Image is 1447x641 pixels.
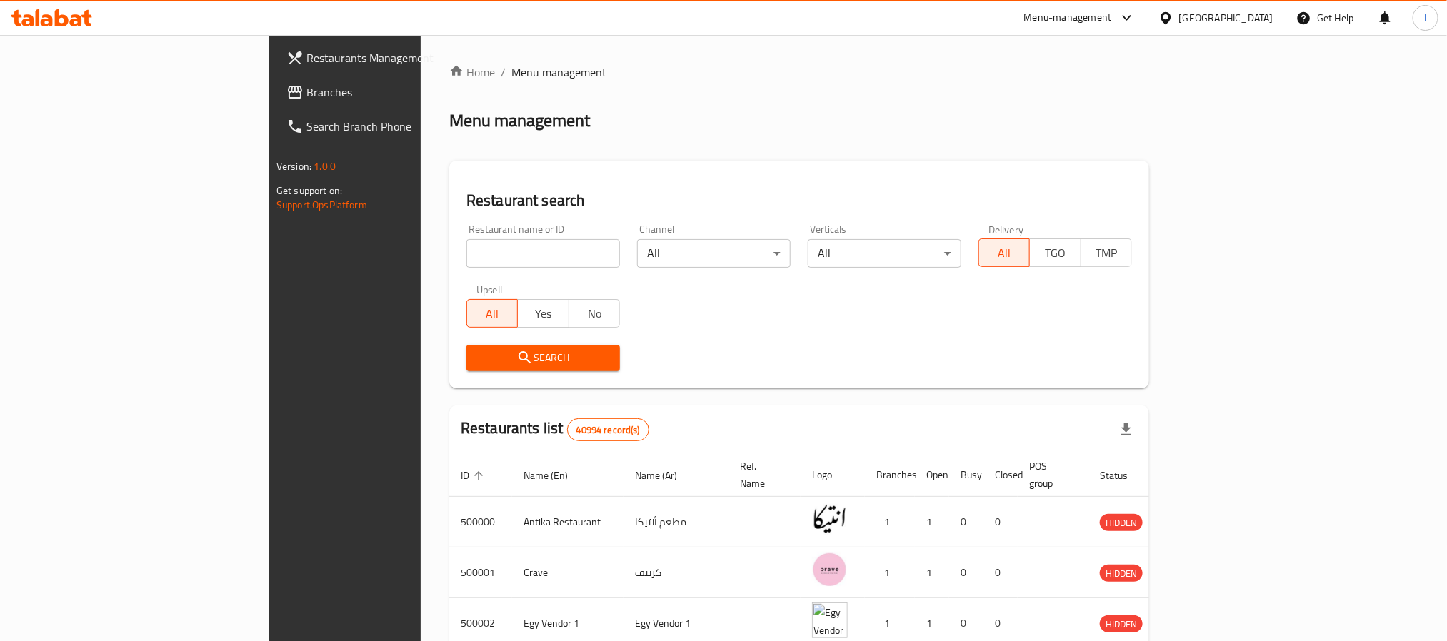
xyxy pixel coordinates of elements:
[1109,413,1143,447] div: Export file
[1424,10,1426,26] span: I
[466,239,620,268] input: Search for restaurant name or ID..
[306,84,499,101] span: Branches
[635,467,696,484] span: Name (Ar)
[801,453,865,497] th: Logo
[473,303,512,324] span: All
[983,453,1018,497] th: Closed
[449,64,1149,81] nav: breadcrumb
[275,75,511,109] a: Branches
[915,497,949,547] td: 1
[567,418,649,441] div: Total records count
[449,109,590,132] h2: Menu management
[524,467,586,484] span: Name (En)
[568,423,649,437] span: 40994 record(s)
[512,547,624,598] td: Crave
[466,190,1132,211] h2: Restaurant search
[275,109,511,143] a: Search Branch Phone
[476,285,503,295] label: Upsell
[865,497,915,547] td: 1
[985,243,1024,263] span: All
[1100,514,1143,531] div: HIDDEN
[812,501,848,537] img: Antika Restaurant
[1100,467,1146,484] span: Status
[1081,238,1132,267] button: TMP
[1100,565,1143,582] span: HIDDEN
[466,299,518,328] button: All
[808,239,961,268] div: All
[276,196,367,214] a: Support.OpsPlatform
[461,467,488,484] span: ID
[1087,243,1126,263] span: TMP
[276,157,311,176] span: Version:
[624,497,728,547] td: مطعم أنتيكا
[466,345,620,371] button: Search
[915,547,949,598] td: 1
[569,299,620,328] button: No
[306,118,499,135] span: Search Branch Phone
[478,349,609,367] span: Search
[524,303,563,324] span: Yes
[276,181,342,200] span: Get support on:
[275,41,511,75] a: Restaurants Management
[1036,243,1075,263] span: TGO
[983,497,1018,547] td: 0
[949,497,983,547] td: 0
[988,224,1024,234] label: Delivery
[511,64,606,81] span: Menu management
[314,157,336,176] span: 1.0.0
[575,303,614,324] span: No
[865,547,915,598] td: 1
[949,547,983,598] td: 0
[1100,565,1143,582] div: HIDDEN
[637,239,791,268] div: All
[1100,515,1143,531] span: HIDDEN
[740,458,783,492] span: Ref. Name
[306,49,499,66] span: Restaurants Management
[812,552,848,587] img: Crave
[512,497,624,547] td: Antika Restaurant
[1024,9,1112,26] div: Menu-management
[1100,616,1143,632] span: HIDDEN
[461,418,649,441] h2: Restaurants list
[517,299,569,328] button: Yes
[1179,10,1273,26] div: [GEOGRAPHIC_DATA]
[865,453,915,497] th: Branches
[983,547,1018,598] td: 0
[978,238,1030,267] button: All
[812,602,848,638] img: Egy Vendor 1
[1029,458,1071,492] span: POS group
[915,453,949,497] th: Open
[949,453,983,497] th: Busy
[1029,238,1081,267] button: TGO
[624,547,728,598] td: كرييف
